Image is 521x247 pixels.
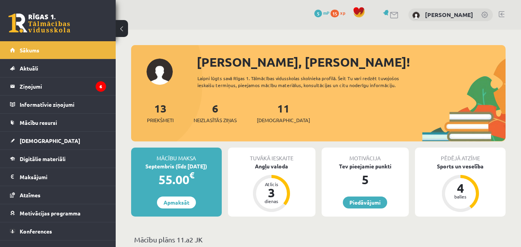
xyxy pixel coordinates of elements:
[10,132,106,150] a: [DEMOGRAPHIC_DATA]
[131,148,222,162] div: Mācību maksa
[20,96,106,113] legend: Informatīvie ziņojumi
[20,192,40,198] span: Atzīmes
[322,162,409,170] div: Tev pieejamie punkti
[10,41,106,59] a: Sākums
[20,210,81,217] span: Motivācijas programma
[20,168,106,186] legend: Maksājumi
[20,47,39,54] span: Sākums
[20,228,52,235] span: Konferences
[10,77,106,95] a: Ziņojumi6
[20,137,80,144] span: [DEMOGRAPHIC_DATA]
[323,10,329,16] span: mP
[314,10,329,16] a: 5 mP
[20,155,66,162] span: Digitālie materiāli
[20,77,106,95] legend: Ziņojumi
[131,170,222,189] div: 55.00
[147,116,174,124] span: Priekšmeti
[260,187,283,199] div: 3
[322,148,409,162] div: Motivācija
[194,101,237,124] a: 6Neizlasītās ziņas
[330,10,349,16] a: 15 xp
[194,116,237,124] span: Neizlasītās ziņas
[10,96,106,113] a: Informatīvie ziņojumi
[260,199,283,203] div: dienas
[330,10,339,17] span: 15
[340,10,345,16] span: xp
[10,186,106,204] a: Atzīmes
[157,197,196,208] a: Apmaksāt
[10,204,106,222] a: Motivācijas programma
[96,81,106,92] i: 6
[449,182,472,194] div: 4
[147,101,174,124] a: 13Priekšmeti
[131,162,222,170] div: Septembris (līdz [DATE])
[10,168,106,186] a: Maksājumi
[20,119,57,126] span: Mācību resursi
[343,197,387,208] a: Piedāvājumi
[134,234,502,245] p: Mācību plāns 11.a2 JK
[228,162,315,170] div: Angļu valoda
[449,194,472,199] div: balles
[10,150,106,168] a: Digitālie materiāli
[257,116,310,124] span: [DEMOGRAPHIC_DATA]
[8,13,70,33] a: Rīgas 1. Tālmācības vidusskola
[10,114,106,131] a: Mācību resursi
[314,10,322,17] span: 5
[322,170,409,189] div: 5
[197,53,506,71] div: [PERSON_NAME], [PERSON_NAME]!
[228,162,315,213] a: Angļu valoda Atlicis 3 dienas
[415,162,506,213] a: Sports un veselība 4 balles
[20,65,38,72] span: Aktuāli
[415,148,506,162] div: Pēdējā atzīme
[412,12,420,19] img: Hestere Rozenberga
[425,11,473,18] a: [PERSON_NAME]
[228,148,315,162] div: Tuvākā ieskaite
[415,162,506,170] div: Sports un veselība
[189,170,194,181] span: €
[197,75,422,89] div: Laipni lūgts savā Rīgas 1. Tālmācības vidusskolas skolnieka profilā. Šeit Tu vari redzēt tuvojošo...
[10,59,106,77] a: Aktuāli
[257,101,310,124] a: 11[DEMOGRAPHIC_DATA]
[10,222,106,240] a: Konferences
[260,182,283,187] div: Atlicis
